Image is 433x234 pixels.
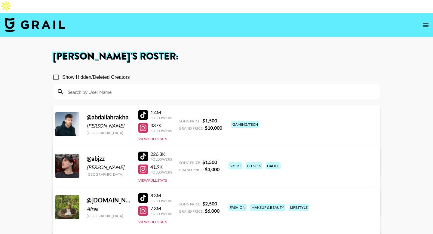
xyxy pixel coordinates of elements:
[231,121,259,128] div: gaming/tech
[62,74,130,81] span: Show Hidden/Deleted Creators
[150,205,172,211] div: 7.3M
[205,166,220,172] strong: $ 3,000
[179,160,201,165] span: Song Price:
[150,122,172,128] div: 337K
[202,159,217,165] strong: $ 1,500
[53,52,380,61] h1: [PERSON_NAME] 's Roster:
[150,128,172,133] div: Followers
[202,118,217,123] strong: $ 1,500
[87,172,131,177] div: [GEOGRAPHIC_DATA]
[179,202,201,206] span: Song Price:
[179,209,204,214] span: Brand Price:
[289,204,309,211] div: lifestyle
[5,17,65,32] img: Grail Talent
[205,125,222,131] strong: $ 10,000
[150,115,172,120] div: Followers
[266,162,281,169] div: dance
[64,87,376,97] input: Search by User Name
[250,204,285,211] div: makeup & beauty
[87,123,131,129] div: [PERSON_NAME]
[420,19,432,31] button: open drawer
[150,199,172,203] div: Followers
[87,214,131,218] div: [GEOGRAPHIC_DATA]
[205,208,220,214] strong: $ 6,000
[138,178,167,183] button: View Full Stats
[179,119,201,123] span: Song Price:
[150,170,172,174] div: Followers
[150,211,172,216] div: Followers
[87,164,131,170] div: [PERSON_NAME]
[138,220,167,224] button: View Full Stats
[150,109,172,115] div: 1.4M
[138,137,167,141] button: View Full Stats
[246,162,262,169] div: fitness
[150,157,172,162] div: Followers
[87,206,131,212] div: Afraa
[87,113,131,121] div: @ abdallahrakha
[229,204,247,211] div: fashion
[179,126,204,131] span: Brand Price:
[150,151,172,157] div: 226.3K
[87,196,131,204] div: @ [DOMAIN_NAME]
[150,192,172,199] div: 8.3M
[87,155,131,162] div: @ abjzz
[87,131,131,135] div: [GEOGRAPHIC_DATA]
[202,201,217,206] strong: $ 2,500
[179,168,204,172] span: Brand Price:
[150,164,172,170] div: 41.9K
[229,162,242,169] div: sport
